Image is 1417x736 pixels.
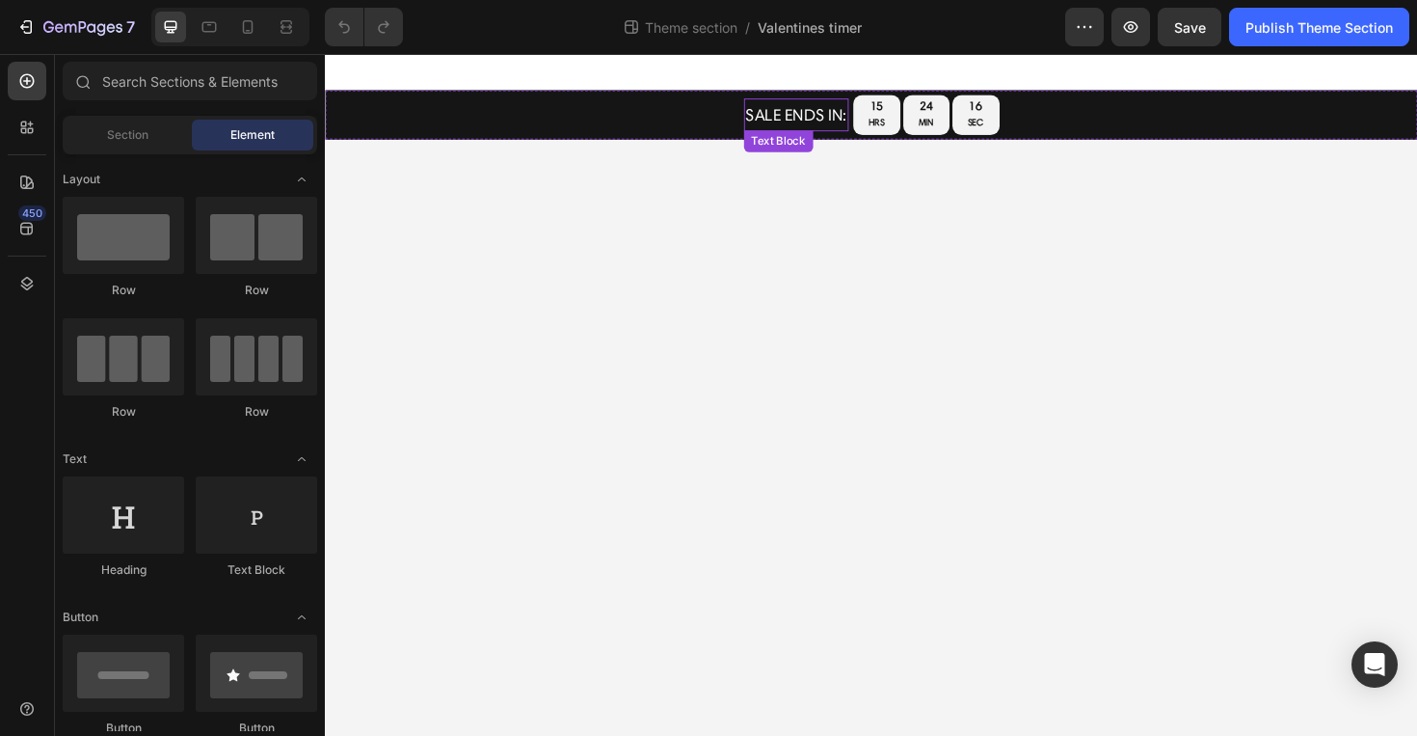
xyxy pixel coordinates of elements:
button: 7 [8,8,144,46]
div: Heading [63,561,184,579]
p: 7 [126,15,135,39]
div: Row [196,282,317,299]
p: MIN [628,64,645,81]
p: SEC [681,64,698,81]
div: Text Block [447,84,513,101]
span: Toggle open [286,602,317,633]
button: Publish Theme Section [1229,8,1409,46]
span: Theme section [641,17,741,38]
span: Toggle open [286,164,317,195]
span: Valentines timer [758,17,862,38]
span: Element [230,126,275,144]
div: 15 [575,48,593,64]
input: Search Sections & Elements [63,62,317,100]
div: Publish Theme Section [1245,17,1393,38]
div: 450 [18,205,46,221]
div: Row [63,282,184,299]
span: Text [63,450,87,468]
p: HRS [575,64,593,81]
span: Section [107,126,148,144]
div: Row [196,403,317,421]
span: Layout [63,171,100,188]
div: Text Block [196,561,317,579]
div: Undo/Redo [325,8,403,46]
div: Row [63,403,184,421]
span: Save [1174,19,1206,36]
iframe: Design area [325,54,1417,736]
div: 24 [628,48,645,64]
span: / [745,17,750,38]
span: Button [63,609,98,626]
div: 16 [681,48,698,64]
div: Open Intercom Messenger [1351,641,1398,688]
button: Save [1158,8,1221,46]
span: Toggle open [286,444,317,475]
